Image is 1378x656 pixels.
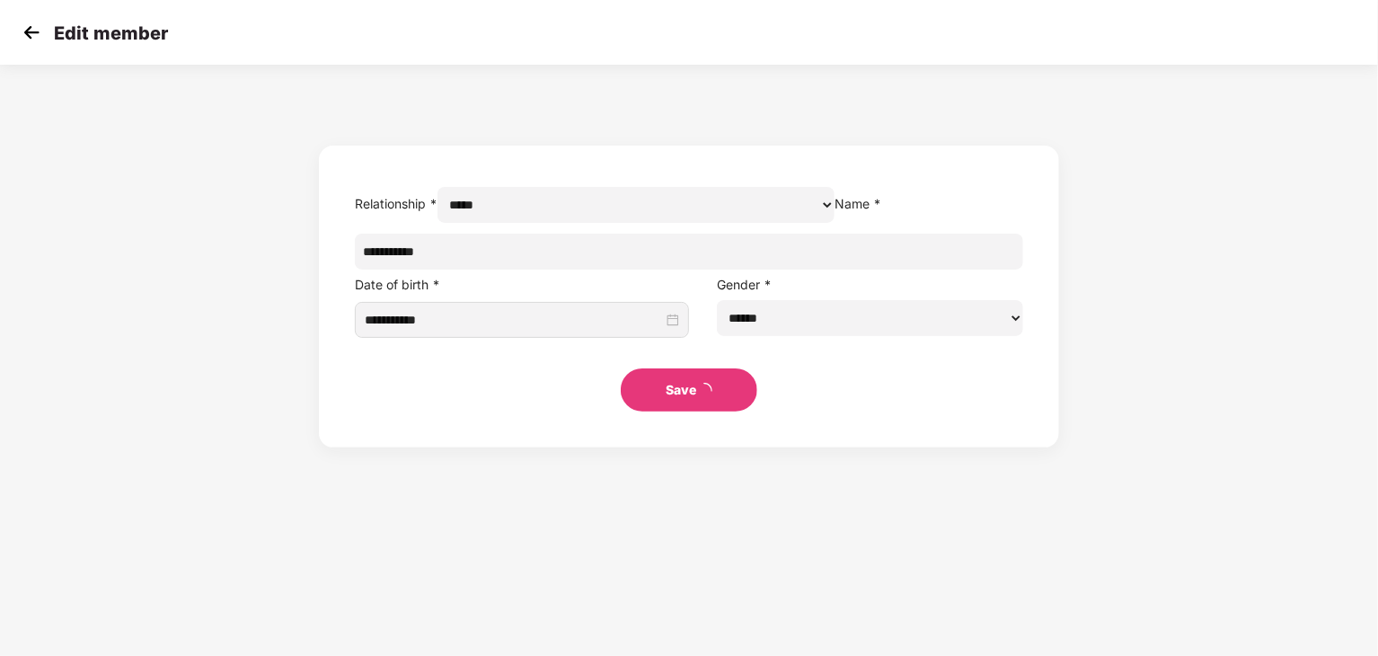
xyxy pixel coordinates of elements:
[18,19,45,46] img: svg+xml;base64,PHN2ZyB4bWxucz0iaHR0cDovL3d3dy53My5vcmcvMjAwMC9zdmciIHdpZHRoPSIzMCIgaGVpZ2h0PSIzMC...
[696,383,712,399] span: loading
[835,196,881,211] label: Name *
[621,368,757,412] button: Saveloading
[355,196,437,211] label: Relationship *
[54,22,168,44] p: Edit member
[355,277,440,292] label: Date of birth *
[717,277,772,292] label: Gender *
